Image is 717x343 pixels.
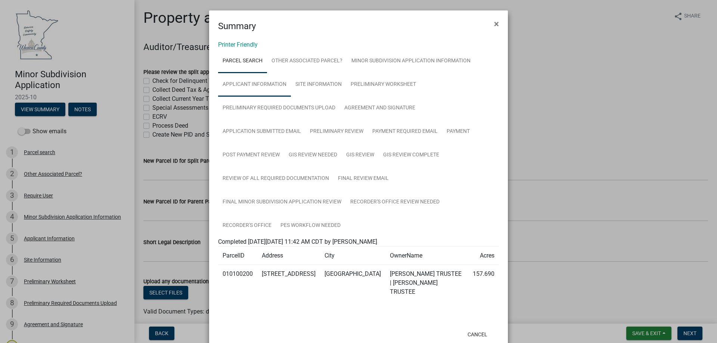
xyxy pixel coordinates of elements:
[218,214,276,238] a: Recorder's Office
[494,19,499,29] span: ×
[218,120,305,144] a: Application Submitted Email
[218,73,291,97] a: Applicant Information
[291,73,346,97] a: Site Information
[340,96,420,120] a: Agreement and Signature
[320,247,385,265] td: City
[257,265,320,301] td: [STREET_ADDRESS]
[276,214,345,238] a: PES Workflow needed
[218,167,333,191] a: Review of all Required Documentation
[305,120,368,144] a: Preliminary Review
[385,265,468,301] td: [PERSON_NAME] TRUSTEE | [PERSON_NAME] TRUSTEE
[218,265,257,301] td: 010100200
[320,265,385,301] td: [GEOGRAPHIC_DATA]
[462,328,493,341] button: Cancel
[468,247,499,265] td: Acres
[218,238,377,245] span: Completed [DATE][DATE] 11:42 AM CDT by [PERSON_NAME]
[218,96,340,120] a: Preliminary Required Documents Upload
[347,49,475,73] a: Minor Subdivision Application Information
[284,143,342,167] a: GIS Review Needed
[379,143,444,167] a: GIS Review Complete
[257,247,320,265] td: Address
[468,265,499,301] td: 157.690
[218,49,267,73] a: Parcel search
[267,49,347,73] a: Other Associated Parcel?
[442,120,474,144] a: Payment
[346,190,444,214] a: Recorder's Office Review Needed
[346,73,420,97] a: Preliminary Worksheet
[218,41,258,48] a: Printer Friendly
[342,143,379,167] a: GIS Review
[218,247,257,265] td: ParcelID
[385,247,468,265] td: OwnerName
[218,19,256,33] h4: Summary
[368,120,442,144] a: Payment Required Email
[488,13,505,34] button: Close
[333,167,393,191] a: Final Review Email
[218,143,284,167] a: Post Payment Review
[218,190,346,214] a: Final Minor Subdivision Application Review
